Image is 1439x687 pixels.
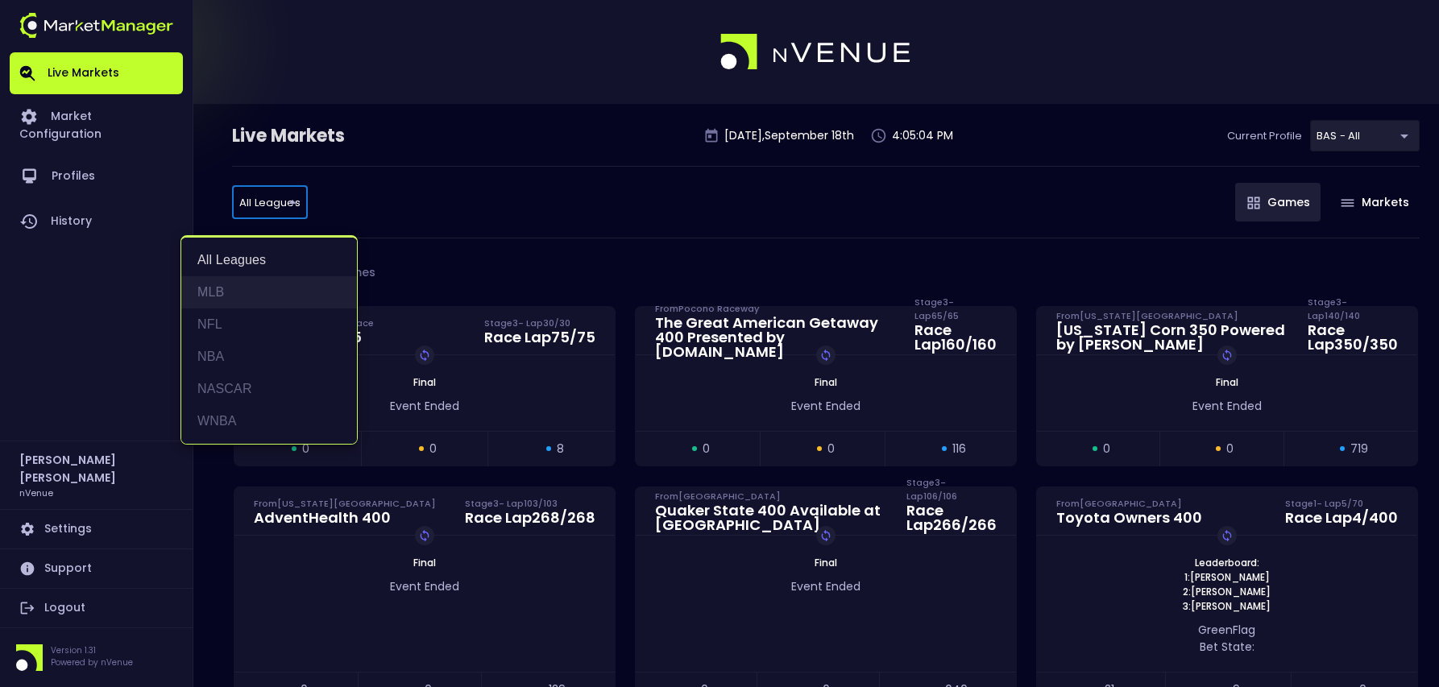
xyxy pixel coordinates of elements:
li: NBA [181,341,357,373]
li: All Leagues [181,244,357,276]
li: NFL [181,308,357,341]
li: MLB [181,276,357,308]
li: WNBA [181,405,357,437]
li: NASCAR [181,373,357,405]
